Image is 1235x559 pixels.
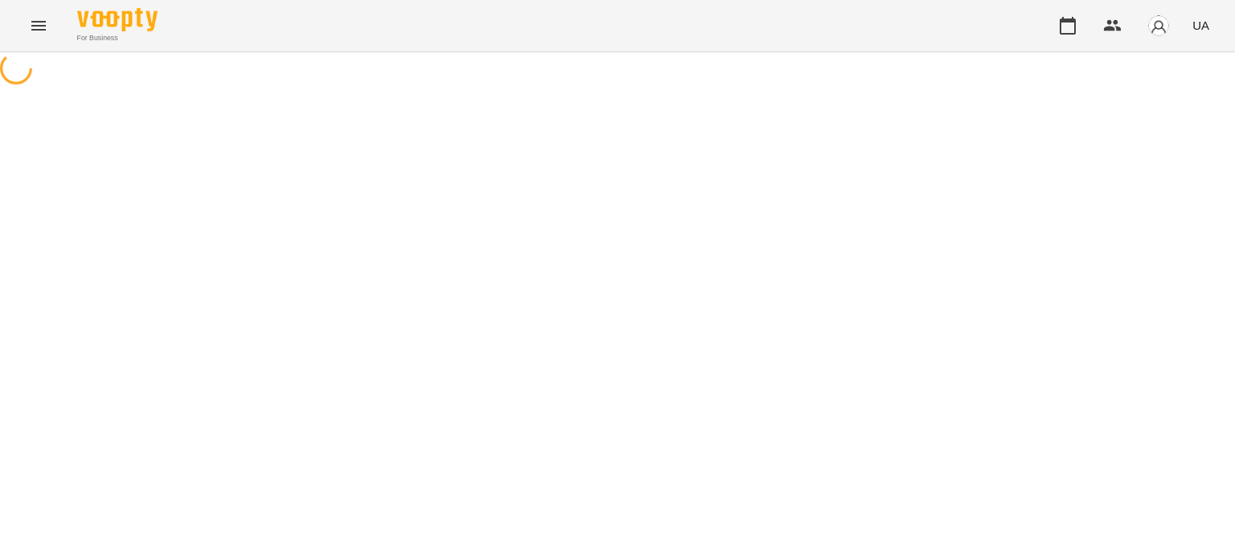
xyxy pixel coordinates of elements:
[77,8,158,31] img: Voopty Logo
[1192,17,1209,34] span: UA
[77,33,158,43] span: For Business
[1186,10,1216,40] button: UA
[19,6,58,45] button: Menu
[1147,14,1170,37] img: avatar_s.png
